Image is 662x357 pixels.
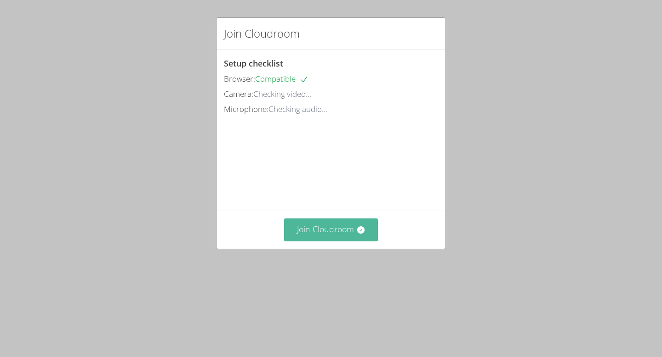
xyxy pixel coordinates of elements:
button: Join Cloudroom [284,218,378,241]
span: Browser: [224,73,255,84]
span: Microphone: [224,104,268,114]
span: Checking video... [253,89,311,99]
span: Checking audio... [268,104,327,114]
span: Compatible [255,73,308,84]
span: Camera: [224,89,253,99]
span: Setup checklist [224,58,283,69]
h2: Join Cloudroom [224,25,300,42]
